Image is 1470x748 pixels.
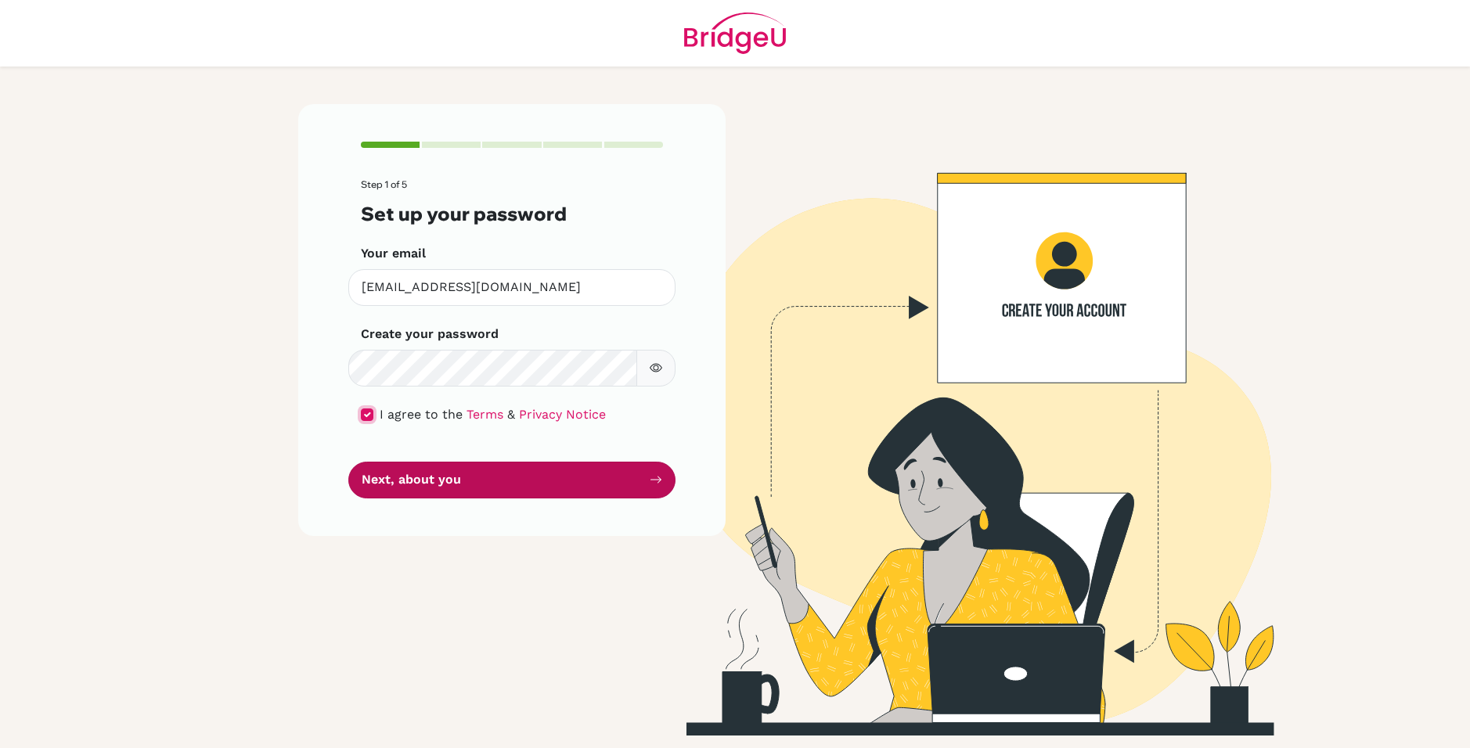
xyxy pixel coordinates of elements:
span: & [507,407,515,422]
span: Step 1 of 5 [361,178,407,190]
label: Create your password [361,325,499,343]
a: Privacy Notice [519,407,606,422]
input: Insert your email* [348,269,676,306]
h3: Set up your password [361,203,663,225]
button: Next, about you [348,462,676,498]
label: Your email [361,244,426,263]
img: Create your account [512,104,1404,735]
a: Terms [467,407,503,422]
span: I agree to the [380,407,463,422]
